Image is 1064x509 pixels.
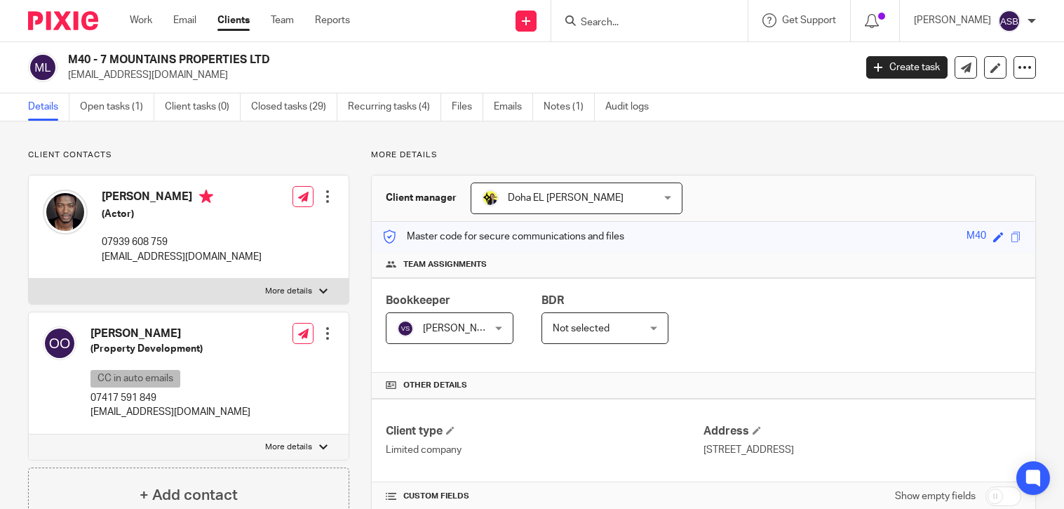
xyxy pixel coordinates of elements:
a: Notes (1) [544,93,595,121]
span: [PERSON_NAME] [423,324,500,333]
input: Search [579,17,706,29]
h4: Address [703,424,1021,439]
a: Team [271,13,294,27]
a: Email [173,13,196,27]
h4: [PERSON_NAME] [90,326,250,341]
p: [EMAIL_ADDRESS][DOMAIN_NAME] [102,250,262,264]
a: Emails [494,93,533,121]
h4: + Add contact [140,484,238,506]
h5: (Actor) [102,207,262,221]
a: Files [452,93,483,121]
p: 07939 608 759 [102,235,262,249]
span: BDR [541,295,564,306]
a: Details [28,93,69,121]
a: Clients [217,13,250,27]
label: Show empty fields [895,489,976,503]
img: Doha-Starbridge.jpg [482,190,499,206]
h5: (Property Development) [90,342,250,356]
div: M40 [967,229,986,245]
a: Recurring tasks (4) [348,93,441,121]
i: Primary [199,190,213,204]
p: Client contacts [28,150,349,161]
img: Pixie [28,11,98,30]
p: [PERSON_NAME] [914,13,991,27]
h4: Client type [386,424,703,439]
p: More details [265,442,312,453]
a: Reports [315,13,350,27]
p: [EMAIL_ADDRESS][DOMAIN_NAME] [90,405,250,419]
a: Closed tasks (29) [251,93,337,121]
a: Open tasks (1) [80,93,154,121]
h4: CUSTOM FIELDS [386,491,703,502]
span: Doha EL [PERSON_NAME] [508,193,624,203]
img: Zackary%20Momoh%20-%20y.jpeg [43,190,88,234]
img: svg%3E [397,320,414,337]
span: Bookkeeper [386,295,450,306]
a: Client tasks (0) [165,93,241,121]
p: [EMAIL_ADDRESS][DOMAIN_NAME] [68,68,845,82]
p: 07417 591 849 [90,391,250,405]
p: CC in auto emails [90,370,180,388]
p: [STREET_ADDRESS] [703,443,1021,457]
span: Other details [403,380,467,391]
img: svg%3E [28,53,58,82]
h2: M40 - 7 MOUNTAINS PROPERTIES LTD [68,53,689,67]
a: Audit logs [605,93,659,121]
img: svg%3E [43,326,76,360]
p: Master code for secure communications and files [382,230,624,244]
span: Get Support [782,15,836,25]
span: Team assignments [403,259,487,270]
img: svg%3E [998,10,1021,32]
h3: Client manager [386,191,457,205]
p: More details [371,150,1036,161]
p: More details [265,286,312,297]
h4: [PERSON_NAME] [102,190,262,207]
p: Limited company [386,443,703,457]
a: Create task [866,56,948,79]
a: Work [130,13,152,27]
span: Not selected [553,324,610,333]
